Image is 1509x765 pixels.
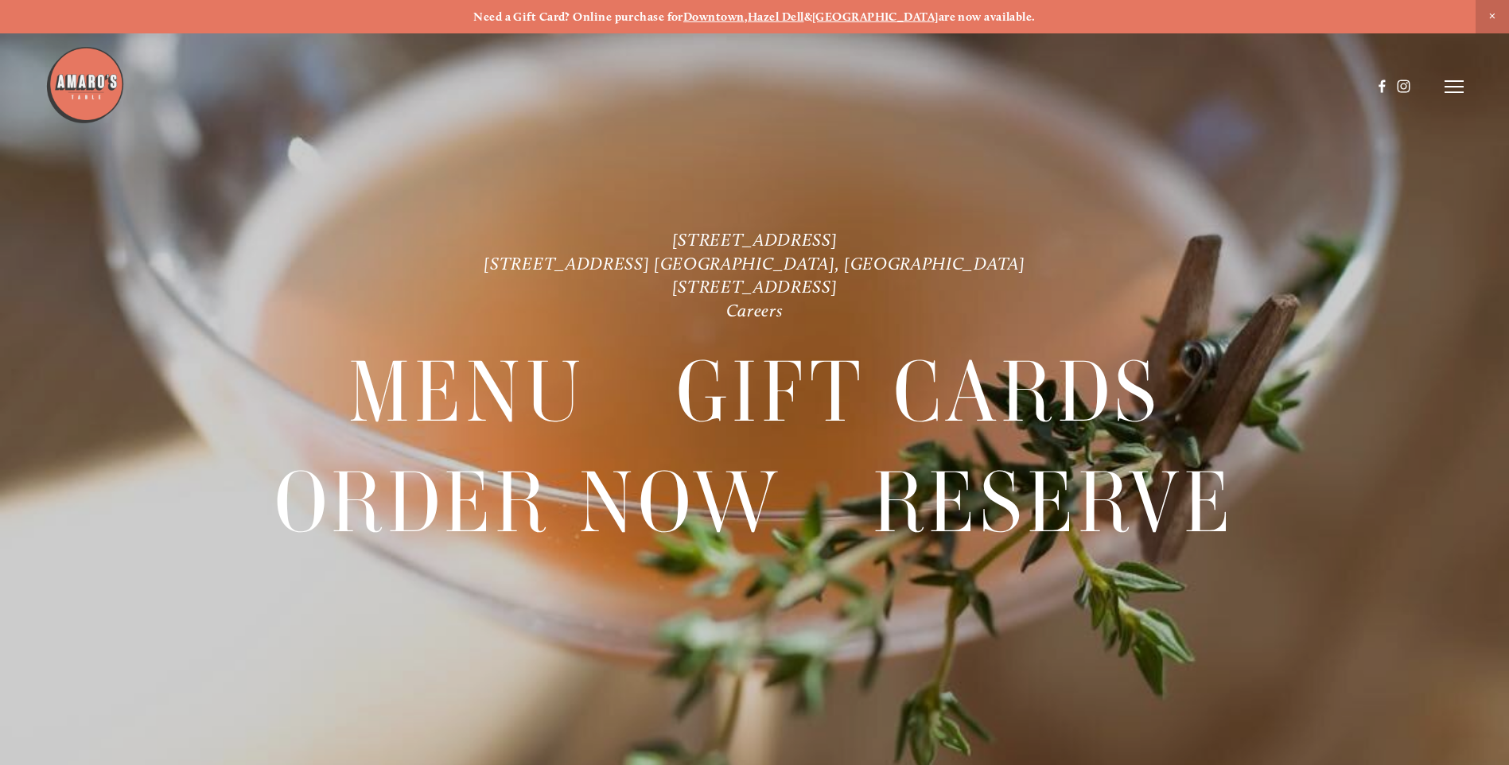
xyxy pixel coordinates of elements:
[939,10,1036,24] strong: are now available.
[873,449,1235,557] a: Reserve
[473,10,683,24] strong: Need a Gift Card? Online purchase for
[672,276,838,297] a: [STREET_ADDRESS]
[683,10,745,24] a: Downtown
[45,45,125,125] img: Amaro's Table
[676,338,1161,447] span: Gift Cards
[804,10,812,24] strong: &
[274,449,782,557] a: Order Now
[484,253,1025,274] a: [STREET_ADDRESS] [GEOGRAPHIC_DATA], [GEOGRAPHIC_DATA]
[676,338,1161,446] a: Gift Cards
[672,229,838,250] a: [STREET_ADDRESS]
[348,338,585,446] a: Menu
[726,300,784,321] a: Careers
[745,10,748,24] strong: ,
[348,338,585,447] span: Menu
[748,10,804,24] a: Hazel Dell
[812,10,939,24] a: [GEOGRAPHIC_DATA]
